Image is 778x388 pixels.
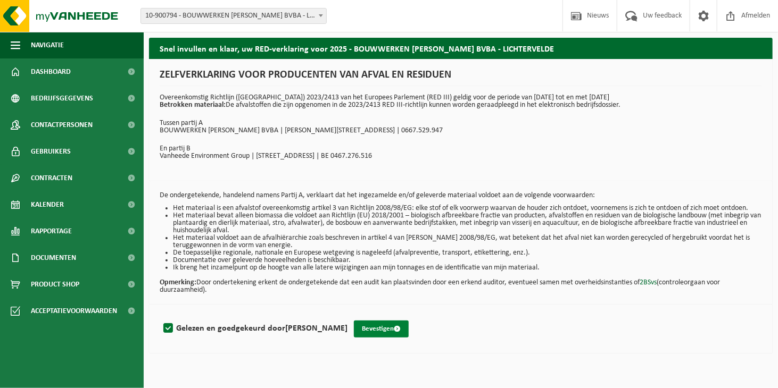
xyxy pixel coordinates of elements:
[161,320,347,336] label: Gelezen en goedgekeurd door
[160,127,762,134] p: BOUWWERKEN [PERSON_NAME] BVBA | [PERSON_NAME][STREET_ADDRESS] | 0667.529.947
[149,38,773,58] h2: Snel invullen en klaar, uw RED-verklaring voor 2025 - BOUWWERKEN [PERSON_NAME] BVBA - LICHTERVELDE
[31,85,93,112] span: Bedrijfsgegevens
[173,205,762,212] li: Het materiaal is een afvalstof overeenkomstig artikel 3 van Richtlijn 2008/98/EG: elke stof of el...
[31,138,71,165] span: Gebruikers
[173,264,762,272] li: Ik breng het inzamelpunt op de hoogte van alle latere wijzigingen aan mijn tonnages en de identif...
[160,192,762,199] p: De ondergetekende, handelend namens Partij A, verklaart dat het ingezamelde en/of geleverde mater...
[285,324,347,333] strong: [PERSON_NAME]
[160,145,762,153] p: En partij B
[31,32,64,58] span: Navigatie
[173,257,762,264] li: Documentatie over geleverde hoeveelheden is beschikbaar.
[354,320,409,338] button: Bevestigen
[160,153,762,160] p: Vanheede Environment Group | [STREET_ADDRESS] | BE 0467.276.516
[160,94,762,109] p: Overeenkomstig Richtlijn ([GEOGRAPHIC_DATA]) 2023/2413 van het Europees Parlement (RED III) geldi...
[160,272,762,294] p: Door ondertekening erkent de ondergetekende dat een audit kan plaatsvinden door een erkend audito...
[173,249,762,257] li: De toepasselijke regionale, nationale en Europese wetgeving is nageleefd (afvalpreventie, transpo...
[160,70,762,86] h1: ZELFVERKLARING VOOR PRODUCENTEN VAN AFVAL EN RESIDUEN
[31,244,76,271] span: Documenten
[31,191,64,218] span: Kalender
[31,218,72,244] span: Rapportage
[140,8,327,24] span: 10-900794 - BOUWWERKEN LIEVENS BART BVBA - LICHTERVELDE
[141,9,326,23] span: 10-900794 - BOUWWERKEN LIEVENS BART BVBA - LICHTERVELDE
[160,101,226,109] strong: Betrokken materiaal:
[160,279,196,286] strong: Opmerking:
[31,165,72,191] span: Contracten
[173,212,762,234] li: Het materiaal bevat alleen biomassa die voldoet aan Richtlijn (EU) 2018/2001 – biologisch afbreek...
[31,271,79,298] span: Product Shop
[173,234,762,249] li: Het materiaal voldoet aan de afvalhiërarchie zoals beschreven in artikel 4 van [PERSON_NAME] 2008...
[160,120,762,127] p: Tussen partij A
[31,112,93,138] span: Contactpersonen
[640,279,657,286] a: 2BSvs
[31,298,117,324] span: Acceptatievoorwaarden
[31,58,71,85] span: Dashboard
